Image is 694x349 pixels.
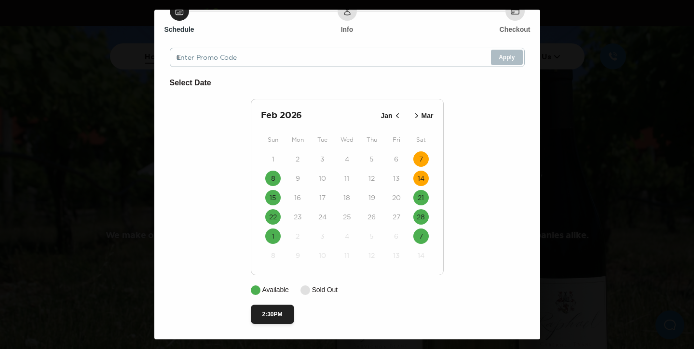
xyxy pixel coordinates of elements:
button: 7 [413,228,429,244]
button: 12 [364,248,380,263]
time: 6 [394,154,398,164]
button: 14 [413,248,429,263]
button: 9 [290,248,305,263]
h6: Select Date [170,77,525,89]
button: 23 [290,209,305,225]
h6: Schedule [164,25,194,34]
time: 1 [272,231,274,241]
button: 15 [265,190,281,205]
time: 26 [367,212,376,222]
button: 2:30PM [251,305,294,324]
p: Jan [381,111,392,121]
button: 19 [364,190,380,205]
time: 5 [369,154,374,164]
button: 5 [364,151,380,167]
time: 4 [345,231,349,241]
button: 8 [265,171,281,186]
button: 22 [265,209,281,225]
button: 1 [265,151,281,167]
button: 21 [413,190,429,205]
time: 20 [392,193,401,202]
time: 12 [368,174,375,183]
button: 16 [290,190,305,205]
button: 5 [364,228,380,244]
h6: Checkout [500,25,531,34]
h2: Feb 2026 [261,109,378,122]
button: 3 [314,228,330,244]
time: 11 [344,174,349,183]
button: 9 [290,171,305,186]
button: Jan [378,108,405,124]
time: 7 [419,154,423,164]
div: Mon [286,134,310,146]
p: Sold Out [312,285,338,295]
div: Wed [335,134,359,146]
h6: Info [341,25,354,34]
time: 3 [320,154,325,164]
time: 2 [296,231,299,241]
button: 26 [364,209,380,225]
button: 10 [314,248,330,263]
time: 25 [343,212,351,222]
time: 9 [296,174,300,183]
div: Tue [310,134,335,146]
time: 27 [393,212,400,222]
button: Mar [409,108,436,124]
time: 11 [344,251,349,260]
button: 11 [339,171,354,186]
button: 8 [265,248,281,263]
button: 20 [389,190,404,205]
time: 16 [294,193,301,202]
time: 28 [417,212,425,222]
time: 23 [294,212,302,222]
time: 10 [319,251,326,260]
button: 18 [339,190,354,205]
button: 11 [339,248,354,263]
button: 27 [389,209,404,225]
time: 8 [271,251,275,260]
p: Mar [422,111,434,121]
button: 14 [413,171,429,186]
time: 7 [419,231,423,241]
time: 2 [296,154,299,164]
button: 10 [314,171,330,186]
button: 6 [389,228,404,244]
button: 4 [339,151,354,167]
button: 25 [339,209,354,225]
div: Thu [359,134,384,146]
p: Available [262,285,289,295]
div: Fri [384,134,408,146]
button: 4 [339,228,354,244]
button: 3 [314,151,330,167]
time: 5 [369,231,374,241]
time: 22 [269,212,277,222]
button: 7 [413,151,429,167]
time: 14 [418,251,424,260]
time: 13 [393,251,400,260]
time: 24 [318,212,327,222]
button: 28 [413,209,429,225]
button: 12 [364,171,380,186]
time: 9 [296,251,300,260]
time: 4 [345,154,349,164]
time: 18 [343,193,350,202]
time: 13 [393,174,400,183]
button: 17 [314,190,330,205]
time: 15 [270,193,276,202]
time: 6 [394,231,398,241]
time: 19 [368,193,375,202]
time: 12 [368,251,375,260]
time: 3 [320,231,325,241]
time: 17 [319,193,326,202]
button: 2 [290,151,305,167]
button: 24 [314,209,330,225]
time: 8 [271,174,275,183]
button: 2 [290,228,305,244]
button: 13 [389,171,404,186]
div: Sun [261,134,286,146]
div: Sat [408,134,433,146]
time: 1 [272,154,274,164]
button: 1 [265,228,281,244]
time: 21 [418,193,424,202]
time: 10 [319,174,326,183]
